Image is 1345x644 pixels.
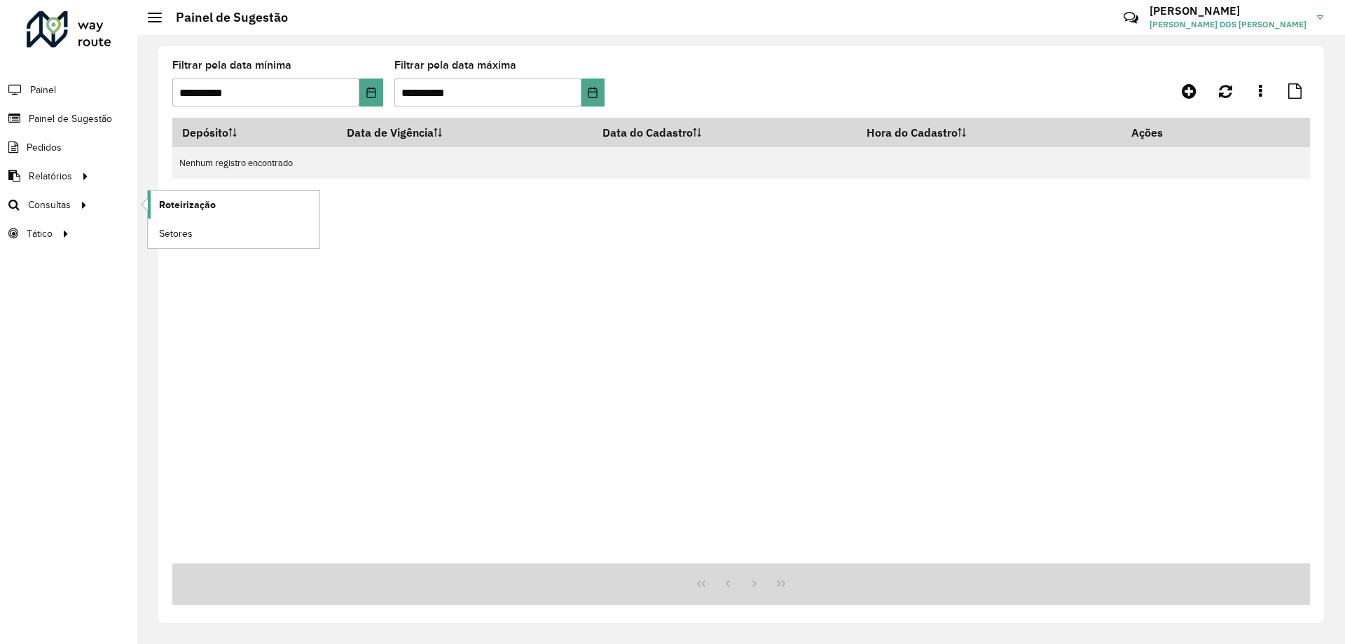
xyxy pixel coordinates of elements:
[162,10,288,25] h2: Painel de Sugestão
[159,226,193,241] span: Setores
[172,147,1310,179] td: Nenhum registro encontrado
[148,191,319,219] a: Roteirização
[338,118,593,147] th: Data de Vigência
[159,198,216,212] span: Roteirização
[28,198,71,212] span: Consultas
[394,57,516,74] label: Filtrar pela data máxima
[1150,4,1306,18] h3: [PERSON_NAME]
[1116,3,1146,33] a: Contato Rápido
[581,78,605,107] button: Choose Date
[857,118,1122,147] th: Hora do Cadastro
[1150,18,1306,31] span: [PERSON_NAME] DOS [PERSON_NAME]
[27,140,62,155] span: Pedidos
[172,118,338,147] th: Depósito
[148,219,319,247] a: Setores
[29,169,72,184] span: Relatórios
[29,111,112,126] span: Painel de Sugestão
[27,226,53,241] span: Tático
[1122,118,1206,147] th: Ações
[359,78,382,107] button: Choose Date
[172,57,291,74] label: Filtrar pela data mínima
[30,83,56,97] span: Painel
[593,118,857,147] th: Data do Cadastro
